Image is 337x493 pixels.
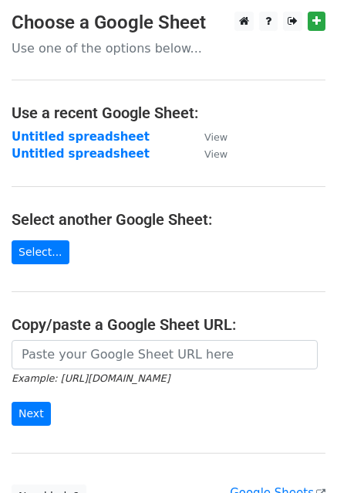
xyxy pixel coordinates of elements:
h4: Copy/paste a Google Sheet URL: [12,315,325,334]
h4: Select another Google Sheet: [12,210,325,229]
a: Select... [12,240,69,264]
a: View [189,147,227,161]
small: View [204,131,227,143]
a: View [189,130,227,144]
input: Paste your Google Sheet URL here [12,340,318,369]
h3: Choose a Google Sheet [12,12,325,34]
input: Next [12,402,51,426]
small: Example: [URL][DOMAIN_NAME] [12,372,170,384]
a: Untitled spreadsheet [12,147,150,161]
h4: Use a recent Google Sheet: [12,104,325,122]
p: Use one of the options below... [12,40,325,56]
small: View [204,148,227,160]
a: Untitled spreadsheet [12,130,150,144]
